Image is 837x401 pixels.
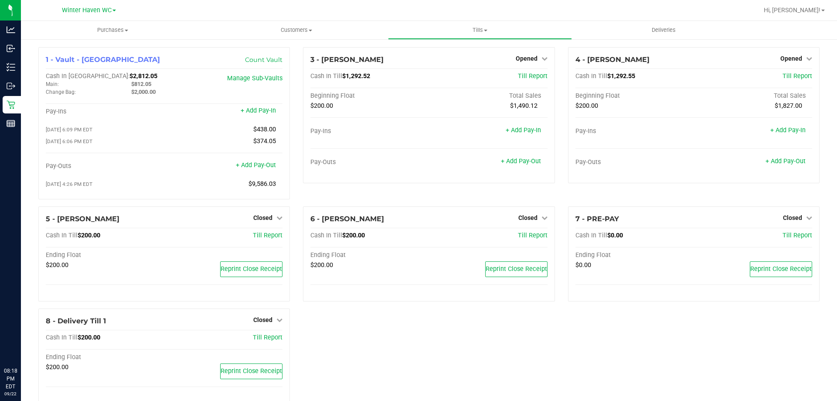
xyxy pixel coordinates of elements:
button: Reprint Close Receipt [485,261,548,277]
div: Beginning Float [575,92,694,100]
span: Reprint Close Receipt [486,265,547,273]
span: $200.00 [78,334,100,341]
inline-svg: Retail [7,100,15,109]
span: Reprint Close Receipt [750,265,812,273]
div: Ending Float [575,251,694,259]
span: $200.00 [46,261,68,269]
span: $374.05 [253,137,276,145]
span: $200.00 [46,363,68,371]
span: Cash In Till [46,232,78,239]
span: Deliveries [640,26,687,34]
span: $1,490.12 [510,102,538,110]
a: + Add Pay-In [506,127,541,134]
a: Customers [204,21,388,39]
span: $200.00 [575,102,598,110]
span: Tills [388,26,571,34]
inline-svg: Inbound [7,44,15,53]
div: Pay-Ins [46,108,164,116]
a: Till Report [253,334,282,341]
div: Ending Float [46,353,164,361]
span: 6 - [PERSON_NAME] [310,215,384,223]
span: Reprint Close Receipt [221,367,282,375]
button: Reprint Close Receipt [220,261,282,277]
a: Till Report [253,232,282,239]
div: Ending Float [310,251,429,259]
span: $200.00 [310,102,333,110]
span: $438.00 [253,126,276,133]
span: Cash In Till [46,334,78,341]
span: $0.00 [607,232,623,239]
span: Reprint Close Receipt [221,265,282,273]
span: $200.00 [342,232,365,239]
a: + Add Pay-Out [236,161,276,169]
div: Pay-Ins [575,127,694,135]
a: Count Vault [245,56,282,64]
span: Change Bag: [46,89,76,95]
a: + Add Pay-Out [766,158,806,165]
span: Cash In Till [575,72,607,80]
a: + Add Pay-In [241,107,276,114]
span: Closed [253,316,272,323]
span: Opened [516,55,538,62]
span: Winter Haven WC [62,7,112,14]
span: Opened [780,55,802,62]
span: 4 - [PERSON_NAME] [575,55,650,64]
a: Tills [388,21,572,39]
span: Cash In Till [310,72,342,80]
span: $200.00 [78,232,100,239]
span: [DATE] 6:09 PM EDT [46,127,92,133]
a: Till Report [783,72,812,80]
span: $812.05 [131,81,151,87]
div: Pay-Ins [310,127,429,135]
div: Ending Float [46,251,164,259]
button: Reprint Close Receipt [220,363,282,379]
span: Cash In Till [310,232,342,239]
div: Beginning Float [310,92,429,100]
p: 09/22 [4,391,17,397]
span: Hi, [PERSON_NAME]! [764,7,820,14]
span: Cash In [GEOGRAPHIC_DATA]: [46,72,129,80]
a: + Add Pay-In [770,127,806,134]
span: 5 - [PERSON_NAME] [46,215,119,223]
div: Pay-Outs [46,162,164,170]
span: [DATE] 6:06 PM EDT [46,138,92,144]
a: Manage Sub-Vaults [227,75,282,82]
a: Till Report [518,72,548,80]
span: 1 - Vault - [GEOGRAPHIC_DATA] [46,55,160,64]
span: Main: [46,81,59,87]
span: 3 - [PERSON_NAME] [310,55,384,64]
a: Purchases [21,21,204,39]
a: Till Report [518,232,548,239]
span: 7 - PRE-PAY [575,215,619,223]
span: Closed [783,214,802,221]
span: Closed [253,214,272,221]
span: Customers [205,26,388,34]
span: $9,586.03 [248,180,276,188]
inline-svg: Reports [7,119,15,128]
div: Total Sales [694,92,812,100]
inline-svg: Inventory [7,63,15,72]
div: Pay-Outs [575,158,694,166]
span: $200.00 [310,261,333,269]
span: $1,292.55 [607,72,635,80]
span: $0.00 [575,261,591,269]
span: $2,000.00 [131,89,156,95]
span: Closed [518,214,538,221]
span: $1,827.00 [775,102,802,110]
inline-svg: Outbound [7,82,15,90]
span: 8 - Delivery Till 1 [46,317,106,325]
span: $2,812.05 [129,72,157,80]
div: Total Sales [429,92,548,100]
span: Purchases [21,26,204,34]
a: Deliveries [572,21,755,39]
span: [DATE] 4:26 PM EDT [46,181,92,187]
p: 08:18 PM EDT [4,367,17,391]
span: Cash In Till [575,232,607,239]
a: Till Report [783,232,812,239]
